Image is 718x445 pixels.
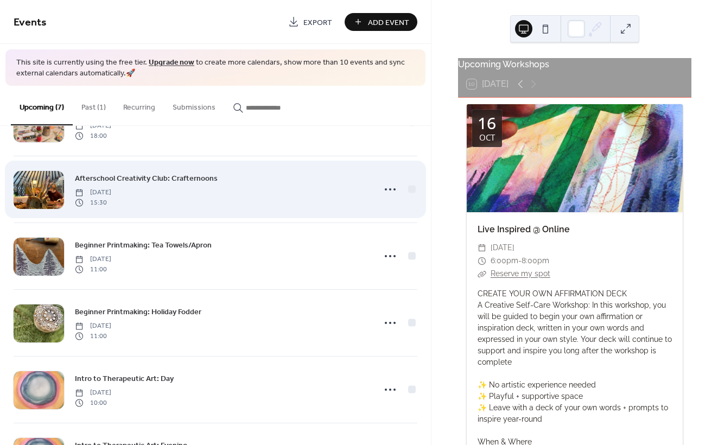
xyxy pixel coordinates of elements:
span: [DATE] [75,255,111,264]
a: Beginner Printmaking: Holiday Fodder [75,306,201,318]
a: Live Inspired @ Online [478,224,570,234]
button: Submissions [164,86,224,124]
div: ​ [478,255,486,268]
span: Intro to Therapeutic Art: Day [75,373,174,385]
span: This site is currently using the free tier. to create more calendars, show more than 10 events an... [16,58,415,79]
span: [DATE] [75,121,111,131]
span: Export [303,17,332,28]
a: Intro to Therapeutic Art: Day [75,372,174,385]
span: [DATE] [491,241,514,255]
a: Beginner Printmaking: Tea Towels/Apron [75,239,212,251]
div: ​ [478,268,486,281]
span: 8:00pm [522,255,549,268]
span: Afterschool Creativity Club: Crafternoons [75,173,218,185]
div: Oct [479,133,495,142]
span: 11:00 [75,331,111,341]
span: Beginner Printmaking: Tea Towels/Apron [75,240,212,251]
div: 16 [478,115,496,131]
a: Export [280,13,340,31]
a: Upgrade now [149,55,194,70]
span: [DATE] [75,321,111,331]
button: Upcoming (7) [11,86,73,125]
span: 18:00 [75,131,111,141]
button: Past (1) [73,86,115,124]
span: [DATE] [75,188,111,198]
a: Reserve my spot [491,269,550,278]
span: 10:00 [75,398,111,408]
span: Beginner Printmaking: Holiday Fodder [75,307,201,318]
span: 15:30 [75,198,111,207]
span: 6:00pm [491,255,518,268]
div: Upcoming Workshops [458,58,691,71]
a: Afterschool Creativity Club: Crafternoons [75,172,218,185]
span: 11:00 [75,264,111,274]
span: - [518,255,522,268]
div: ​ [478,241,486,255]
button: Add Event [345,13,417,31]
span: [DATE] [75,388,111,398]
span: Add Event [368,17,409,28]
span: Events [14,12,47,33]
button: Recurring [115,86,164,124]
